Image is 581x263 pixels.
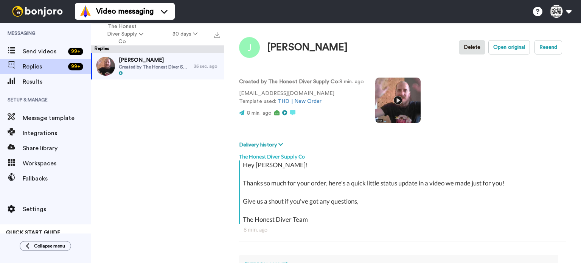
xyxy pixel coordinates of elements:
span: Fallbacks [23,174,91,183]
span: Results [23,77,91,86]
span: Settings [23,205,91,214]
button: Delete [459,40,485,54]
div: The Honest Diver Supply Co [239,149,566,160]
span: Created by The Honest Diver Supply Co [119,64,190,70]
button: Delivery history [239,141,285,149]
span: Send videos [23,47,65,56]
strong: Created by The Honest Diver Supply Co [239,79,338,84]
p: : 8 min. ago [239,78,364,86]
div: Hey [PERSON_NAME]! Thanks so much for your order, here's a quick little status update in a video ... [243,160,564,224]
span: Video messaging [96,6,154,17]
button: The Honest Diver Supply Co [92,20,158,48]
img: vm-color.svg [79,5,92,17]
a: THD | New Order [278,99,322,104]
div: Replies [91,45,224,53]
span: Message template [23,114,91,123]
div: 35 sec. ago [194,63,220,69]
button: Collapse menu [20,241,71,251]
span: Replies [23,62,65,71]
div: 99 + [68,48,83,55]
button: Resend [534,40,562,54]
img: export.svg [214,32,220,38]
span: The Honest Diver Supply Co [107,23,137,45]
div: 8 min. ago [244,226,561,233]
div: 99 + [68,63,83,70]
span: 8 min. ago [247,110,272,116]
div: [PERSON_NAME] [267,42,348,53]
span: Share library [23,144,91,153]
button: Export all results that match these filters now. [212,28,222,40]
span: Integrations [23,129,91,138]
button: 30 days [158,27,212,41]
span: Workspaces [23,159,91,168]
img: bj-logo-header-white.svg [9,6,66,17]
span: Collapse menu [34,243,65,249]
img: Image of Jamie [239,37,260,58]
a: [PERSON_NAME]Created by The Honest Diver Supply Co35 sec. ago [91,53,224,79]
img: 13cb5488-d054-4826-83e3-c97bd2602657-thumb.jpg [96,57,115,76]
span: [PERSON_NAME] [119,56,190,64]
p: [EMAIL_ADDRESS][DOMAIN_NAME] Template used: [239,90,364,106]
span: QUICK START GUIDE [6,230,61,235]
button: Open original [488,40,530,54]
